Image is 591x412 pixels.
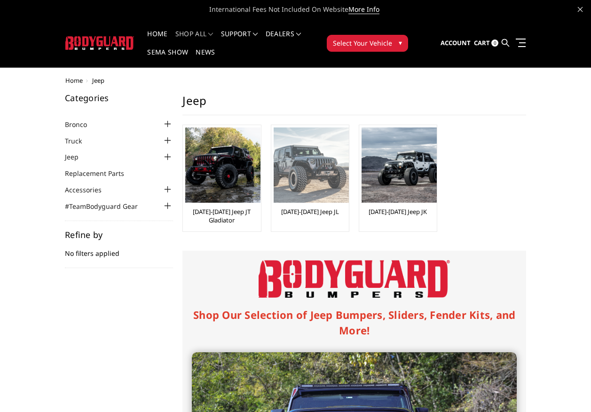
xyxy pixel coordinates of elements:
[221,31,258,49] a: Support
[65,152,90,162] a: Jeep
[474,39,490,47] span: Cart
[281,207,339,216] a: [DATE]-[DATE] Jeep JL
[327,35,408,52] button: Select Your Vehicle
[65,201,150,211] a: #TeamBodyguard Gear
[65,36,134,50] img: BODYGUARD BUMPERS
[441,31,471,56] a: Account
[266,31,301,49] a: Dealers
[259,260,450,298] img: Bodyguard Bumpers Logo
[474,31,498,56] a: Cart 0
[65,230,173,268] div: No filters applied
[399,38,402,48] span: ▾
[147,49,188,67] a: SEMA Show
[348,5,379,14] a: More Info
[441,39,471,47] span: Account
[147,31,167,49] a: Home
[65,185,113,195] a: Accessories
[65,94,173,102] h5: Categories
[65,168,136,178] a: Replacement Parts
[65,76,83,85] a: Home
[65,230,173,239] h5: Refine by
[185,207,258,224] a: [DATE]-[DATE] Jeep JT Gladiator
[65,136,94,146] a: Truck
[92,76,104,85] span: Jeep
[192,307,517,338] h1: Shop Our Selection of Jeep Bumpers, Sliders, Fender Kits, and More!
[491,40,498,47] span: 0
[196,49,215,67] a: News
[369,207,427,216] a: [DATE]-[DATE] Jeep JK
[175,31,213,49] a: shop all
[333,38,392,48] span: Select Your Vehicle
[65,119,99,129] a: Bronco
[182,94,526,115] h1: Jeep
[544,367,591,412] iframe: Chat Widget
